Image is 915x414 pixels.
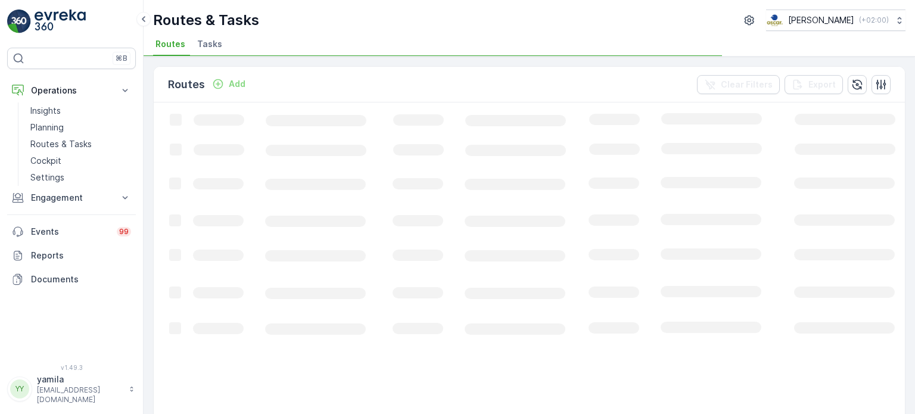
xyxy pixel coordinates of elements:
[30,122,64,133] p: Planning
[697,75,780,94] button: Clear Filters
[785,75,843,94] button: Export
[30,138,92,150] p: Routes & Tasks
[26,136,136,152] a: Routes & Tasks
[766,10,905,31] button: [PERSON_NAME](+02:00)
[766,14,783,27] img: basis-logo_rgb2x.png
[116,54,127,63] p: ⌘B
[37,373,123,385] p: yamila
[7,220,136,244] a: Events99
[31,250,131,262] p: Reports
[7,186,136,210] button: Engagement
[119,227,129,236] p: 99
[7,373,136,404] button: YYyamila[EMAIL_ADDRESS][DOMAIN_NAME]
[168,76,205,93] p: Routes
[7,267,136,291] a: Documents
[26,119,136,136] a: Planning
[197,38,222,50] span: Tasks
[721,79,773,91] p: Clear Filters
[31,85,112,97] p: Operations
[31,192,112,204] p: Engagement
[26,102,136,119] a: Insights
[7,10,31,33] img: logo
[788,14,854,26] p: [PERSON_NAME]
[30,155,61,167] p: Cockpit
[7,364,136,371] span: v 1.49.3
[26,169,136,186] a: Settings
[31,273,131,285] p: Documents
[30,105,61,117] p: Insights
[859,15,889,25] p: ( +02:00 )
[35,10,86,33] img: logo_light-DOdMpM7g.png
[153,11,259,30] p: Routes & Tasks
[26,152,136,169] a: Cockpit
[37,385,123,404] p: [EMAIL_ADDRESS][DOMAIN_NAME]
[30,172,64,183] p: Settings
[7,79,136,102] button: Operations
[229,78,245,90] p: Add
[7,244,136,267] a: Reports
[10,379,29,399] div: YY
[207,77,250,91] button: Add
[808,79,836,91] p: Export
[31,226,110,238] p: Events
[155,38,185,50] span: Routes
